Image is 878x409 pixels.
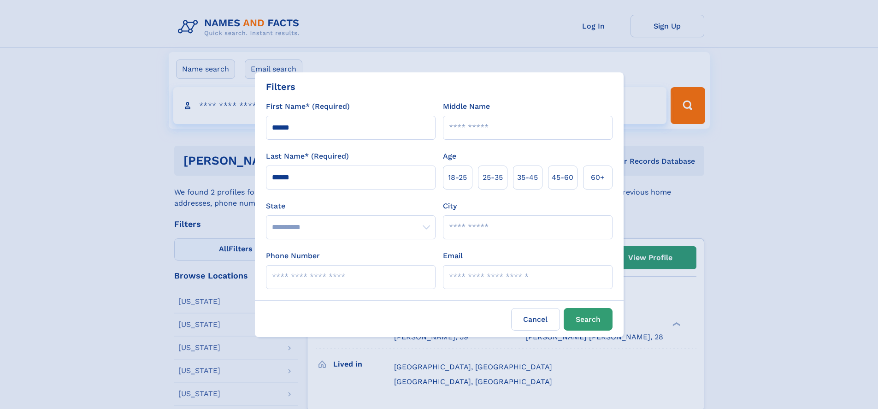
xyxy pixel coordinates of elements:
label: Phone Number [266,250,320,261]
span: 35‑45 [517,172,538,183]
button: Search [564,308,613,331]
span: 45‑60 [552,172,573,183]
label: Cancel [511,308,560,331]
label: Last Name* (Required) [266,151,349,162]
label: Email [443,250,463,261]
label: Middle Name [443,101,490,112]
label: First Name* (Required) [266,101,350,112]
label: Age [443,151,456,162]
span: 25‑35 [483,172,503,183]
span: 18‑25 [448,172,467,183]
label: State [266,201,436,212]
span: 60+ [591,172,605,183]
label: City [443,201,457,212]
div: Filters [266,80,295,94]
